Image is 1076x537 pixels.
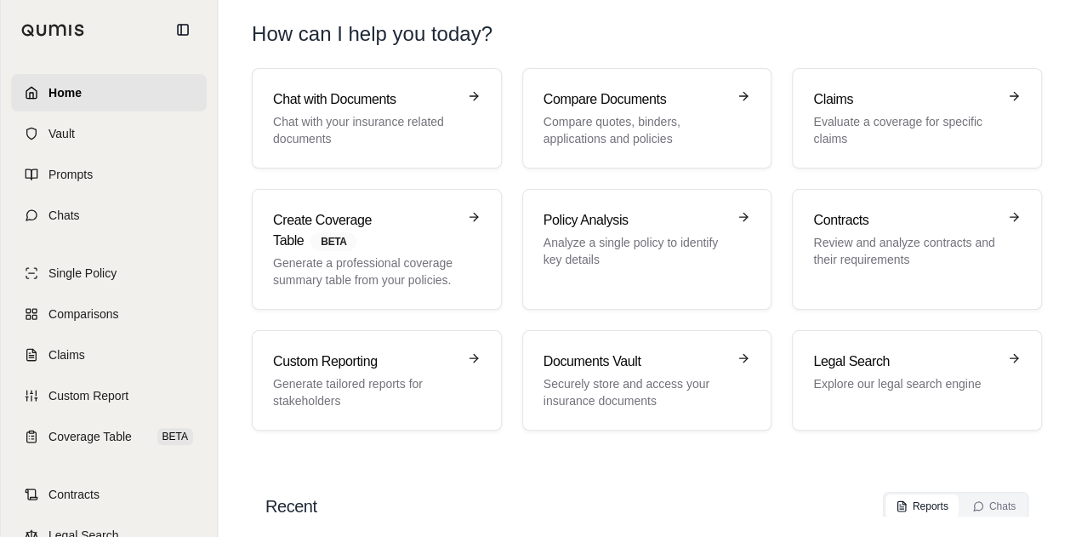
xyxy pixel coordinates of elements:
[11,115,207,152] a: Vault
[813,234,997,268] p: Review and analyze contracts and their requirements
[522,189,772,310] a: Policy AnalysisAnalyze a single policy to identify key details
[48,125,75,142] span: Vault
[11,254,207,292] a: Single Policy
[273,351,457,372] h3: Custom Reporting
[972,500,1016,513] div: Chats
[273,89,457,110] h3: Chat with Documents
[813,113,997,147] p: Evaluate a coverage for specific claims
[310,232,356,251] span: BETA
[273,210,457,251] h3: Create Coverage Table
[813,210,997,231] h3: Contracts
[48,486,100,503] span: Contracts
[544,234,727,268] p: Analyze a single policy to identify key details
[11,418,207,455] a: Coverage TableBETA
[544,113,727,147] p: Compare quotes, binders, applications and policies
[48,387,128,404] span: Custom Report
[48,207,80,224] span: Chats
[962,494,1026,518] button: Chats
[252,68,502,169] a: Chat with DocumentsChat with your insurance related documents
[11,156,207,193] a: Prompts
[813,351,997,372] h3: Legal Search
[11,336,207,374] a: Claims
[48,306,118,323] span: Comparisons
[813,89,997,110] h3: Claims
[544,351,727,372] h3: Documents Vault
[252,189,502,310] a: Create Coverage TableBETAGenerate a professional coverage summary table from your policies.
[11,197,207,234] a: Chats
[522,68,772,169] a: Compare DocumentsCompare quotes, binders, applications and policies
[157,428,193,445] span: BETA
[48,166,93,183] span: Prompts
[21,24,85,37] img: Qumis Logo
[252,330,502,431] a: Custom ReportingGenerate tailored reports for stakeholders
[252,20,1042,48] h1: How can I help you today?
[544,89,727,110] h3: Compare Documents
[885,494,959,518] button: Reports
[273,113,457,147] p: Chat with your insurance related documents
[792,189,1042,310] a: ContractsReview and analyze contracts and their requirements
[48,84,82,101] span: Home
[11,74,207,111] a: Home
[544,375,727,409] p: Securely store and access your insurance documents
[792,68,1042,169] a: ClaimsEvaluate a coverage for specific claims
[896,500,948,513] div: Reports
[273,375,457,409] p: Generate tailored reports for stakeholders
[169,16,196,43] button: Collapse sidebar
[48,346,85,363] span: Claims
[265,494,316,518] h2: Recent
[273,254,457,288] p: Generate a professional coverage summary table from your policies.
[11,295,207,333] a: Comparisons
[48,265,117,282] span: Single Policy
[48,428,132,445] span: Coverage Table
[522,330,772,431] a: Documents VaultSecurely store and access your insurance documents
[792,330,1042,431] a: Legal SearchExplore our legal search engine
[544,210,727,231] h3: Policy Analysis
[11,377,207,414] a: Custom Report
[813,375,997,392] p: Explore our legal search engine
[11,476,207,513] a: Contracts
